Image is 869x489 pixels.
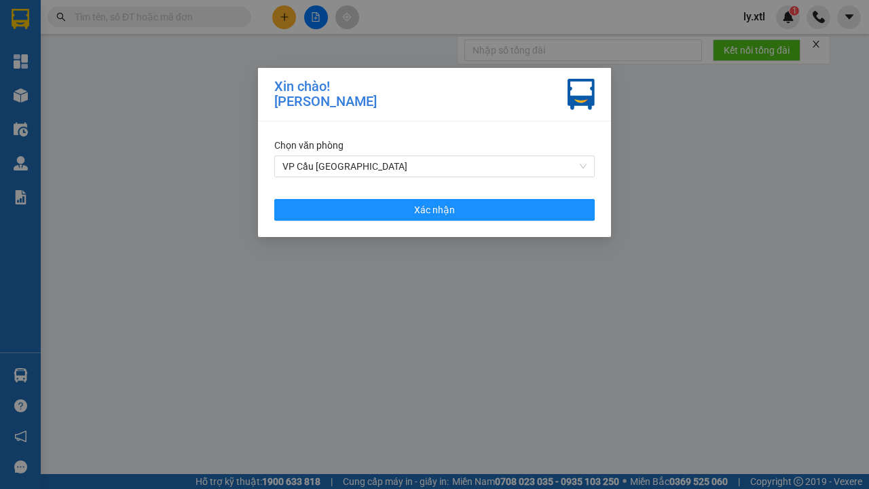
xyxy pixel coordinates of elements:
[282,156,587,177] span: VP Cầu Sài Gòn
[274,138,595,153] div: Chọn văn phòng
[568,79,595,110] img: vxr-icon
[274,199,595,221] button: Xác nhận
[274,79,377,110] div: Xin chào! [PERSON_NAME]
[414,202,455,217] span: Xác nhận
